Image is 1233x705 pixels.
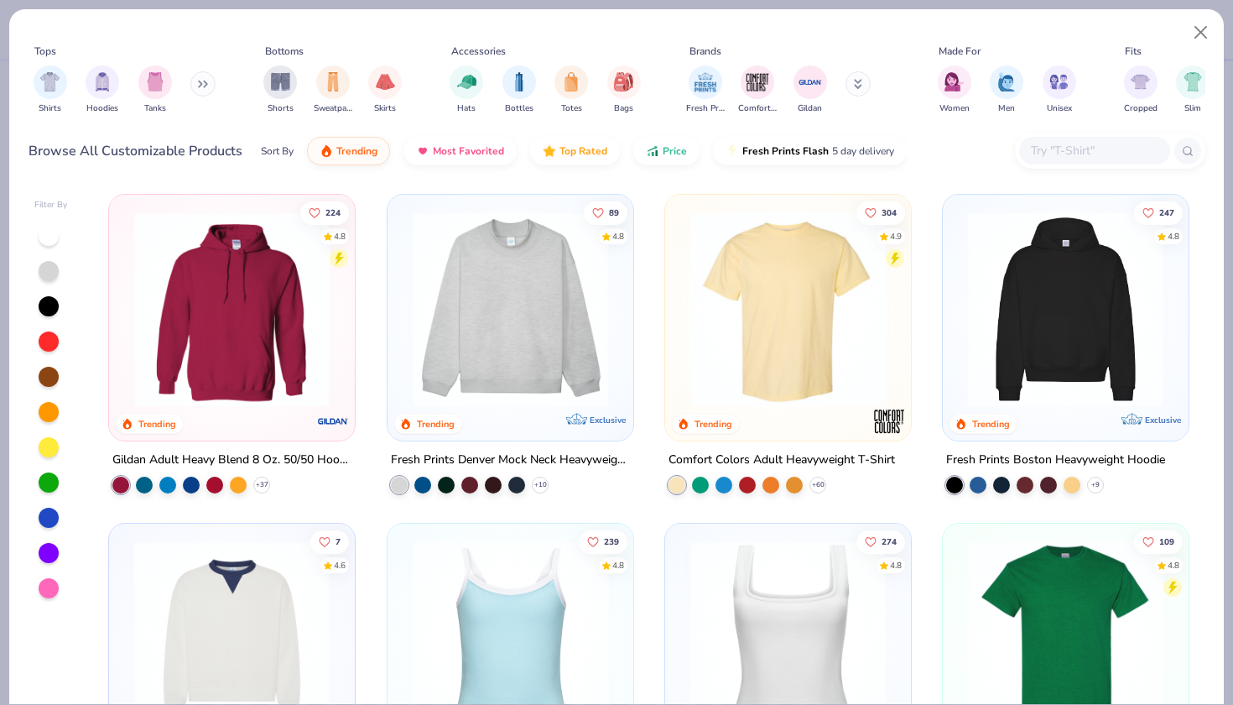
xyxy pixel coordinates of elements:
img: Comfort Colors logo [872,405,906,438]
span: 109 [1159,538,1174,546]
span: Top Rated [559,144,607,158]
img: most_fav.gif [416,144,429,158]
img: 029b8af0-80e6-406f-9fdc-fdf898547912 [682,211,894,407]
span: Women [939,102,970,115]
div: Filter By [34,199,68,211]
button: Like [1134,201,1183,224]
span: Slim [1184,102,1201,115]
button: Fresh Prints Flash5 day delivery [713,137,907,165]
div: Fresh Prints Denver Mock Neck Heavyweight Sweatshirt [391,450,630,471]
img: Bags Image [614,72,632,91]
div: 4.8 [890,560,902,572]
button: Like [1134,530,1183,554]
span: Fresh Prints [686,102,725,115]
div: 4.8 [1168,230,1179,243]
button: filter button [368,65,402,115]
div: Gildan Adult Heavy Blend 8 Oz. 50/50 Hooded Sweatshirt [112,450,351,471]
div: filter for Comfort Colors [738,65,777,115]
button: filter button [1176,65,1210,115]
img: Totes Image [562,72,580,91]
img: Comfort Colors Image [745,70,770,95]
div: Browse All Customizable Products [29,141,242,161]
img: Sweatpants Image [324,72,342,91]
div: 4.9 [890,230,902,243]
span: Shorts [268,102,294,115]
img: Hoodies Image [93,72,112,91]
div: 4.8 [334,230,346,243]
button: filter button [793,65,827,115]
span: Most Favorited [433,144,504,158]
span: Tanks [144,102,166,115]
span: Unisex [1047,102,1072,115]
img: 91acfc32-fd48-4d6b-bdad-a4c1a30ac3fc [960,211,1172,407]
button: Most Favorited [403,137,517,165]
div: filter for Bottles [502,65,536,115]
img: Men Image [997,72,1016,91]
img: Cropped Image [1131,72,1150,91]
div: Brands [689,44,721,59]
span: Price [663,144,687,158]
button: Price [633,137,700,165]
div: filter for Tanks [138,65,172,115]
div: filter for Shirts [34,65,67,115]
span: 239 [603,538,618,546]
div: 4.8 [611,560,623,572]
button: Like [310,530,349,554]
img: Shorts Image [271,72,290,91]
span: Shirts [39,102,61,115]
span: Skirts [374,102,396,115]
span: Exclusive [590,415,626,426]
button: Close [1185,17,1217,49]
span: Hoodies [86,102,118,115]
span: Cropped [1124,102,1158,115]
button: filter button [554,65,588,115]
span: Comfort Colors [738,102,777,115]
div: filter for Cropped [1124,65,1158,115]
div: filter for Totes [554,65,588,115]
div: filter for Slim [1176,65,1210,115]
div: filter for Fresh Prints [686,65,725,115]
div: filter for Women [938,65,971,115]
div: Comfort Colors Adult Heavyweight T-Shirt [669,450,895,471]
button: filter button [138,65,172,115]
span: Bags [614,102,633,115]
button: filter button [502,65,536,115]
button: filter button [34,65,67,115]
img: Hats Image [457,72,476,91]
div: filter for Gildan [793,65,827,115]
button: filter button [314,65,352,115]
img: Women Image [944,72,964,91]
div: filter for Skirts [368,65,402,115]
img: Bottles Image [510,72,528,91]
span: Fresh Prints Flash [742,144,829,158]
button: filter button [263,65,297,115]
span: + 10 [533,480,546,490]
button: Like [578,530,627,554]
button: filter button [990,65,1023,115]
span: 304 [882,208,897,217]
span: + 37 [256,480,268,490]
img: Shirts Image [40,72,60,91]
div: 4.8 [611,230,623,243]
img: Fresh Prints Image [693,70,718,95]
img: Skirts Image [376,72,395,91]
button: Trending [307,137,390,165]
div: Made For [939,44,981,59]
button: Like [583,201,627,224]
span: Totes [561,102,582,115]
button: Like [856,201,905,224]
div: filter for Hats [450,65,483,115]
img: Unisex Image [1049,72,1069,91]
button: Like [300,201,349,224]
div: filter for Unisex [1043,65,1076,115]
span: + 60 [811,480,824,490]
button: Like [856,530,905,554]
span: 274 [882,538,897,546]
div: 4.8 [1168,560,1179,572]
span: Bottles [505,102,533,115]
div: Sort By [261,144,294,159]
button: filter button [86,65,119,115]
span: Gildan [798,102,822,115]
div: Tops [34,44,56,59]
img: Tanks Image [146,72,164,91]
